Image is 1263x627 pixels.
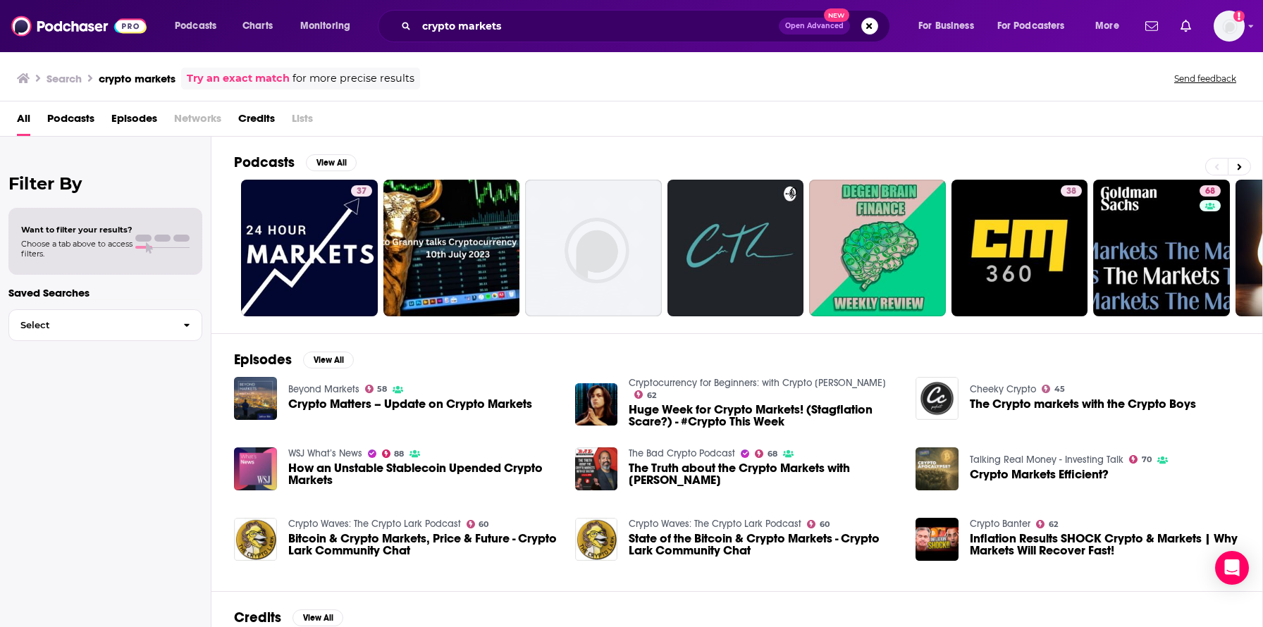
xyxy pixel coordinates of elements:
a: 70 [1129,455,1152,464]
svg: Add a profile image [1233,11,1245,22]
span: Crypto Markets Efficient? [970,468,1109,480]
button: Select [8,309,202,341]
span: Charts [242,16,273,36]
button: open menu [290,15,369,37]
p: Saved Searches [8,286,202,299]
span: Logged in as melrosepr [1214,11,1245,42]
span: 60 [479,521,488,528]
img: State of the Bitcoin & Crypto Markets - Crypto Lark Community Chat [575,518,618,561]
a: How an Unstable Stablecoin Upended Crypto Markets [234,447,277,490]
img: Bitcoin & Crypto Markets, Price & Future - Crypto Lark Community Chat [234,518,277,561]
a: Crypto Matters – Update on Crypto Markets [234,377,277,420]
a: WSJ What’s News [288,447,362,459]
button: View All [306,154,357,171]
a: 37 [351,185,372,197]
a: Show notifications dropdown [1175,14,1197,38]
a: Cheeky Crypto [970,383,1036,395]
span: 38 [1066,185,1076,199]
div: Search podcasts, credits, & more... [391,10,904,42]
a: CreditsView All [234,609,343,626]
span: Want to filter your results? [21,225,133,235]
a: State of the Bitcoin & Crypto Markets - Crypto Lark Community Chat [629,533,899,557]
button: open menu [1085,15,1137,37]
span: 58 [377,386,387,392]
span: Episodes [111,107,157,136]
a: All [17,107,30,136]
a: 68 [755,449,777,458]
img: The Crypto markets with the Crypto Boys [916,377,959,420]
span: The Truth about the Crypto Markets with [PERSON_NAME] [629,462,899,486]
span: 62 [647,392,656,399]
button: Send feedback [1170,73,1240,85]
img: Inflation Results SHOCK Crypto & Markets | Why Markets Will Recover Fast! [916,518,959,561]
a: How an Unstable Stablecoin Upended Crypto Markets [288,462,558,486]
a: 45 [1042,385,1065,393]
a: Podcasts [47,107,94,136]
img: The Truth about the Crypto Markets with Oz Sultan [575,447,618,490]
span: Choose a tab above to access filters. [21,239,133,259]
button: Open AdvancedNew [779,18,850,35]
button: open menu [988,15,1085,37]
a: 68 [1200,185,1221,197]
a: The Bad Crypto Podcast [629,447,735,459]
a: Cryptocurrency for Beginners: with Crypto Casey [629,377,886,389]
a: 38 [951,180,1088,316]
span: Open Advanced [785,23,844,30]
a: Crypto Matters – Update on Crypto Markets [288,398,532,410]
a: Credits [238,107,275,136]
a: PodcastsView All [234,154,357,171]
a: 68 [1093,180,1230,316]
img: Huge Week for Crypto Markets! (Stagflation Scare?) - #Crypto This Week [575,383,618,426]
h3: crypto markets [99,72,175,85]
button: open menu [908,15,992,37]
a: Talking Real Money - Investing Talk [970,454,1123,466]
span: More [1095,16,1119,36]
a: 60 [807,520,830,528]
a: Beyond Markets [288,383,359,395]
span: 88 [394,451,404,457]
h2: Episodes [234,351,292,368]
span: Select [9,321,172,330]
span: Networks [174,107,221,136]
a: 60 [467,520,489,528]
a: 38 [1061,185,1082,197]
a: Huge Week for Crypto Markets! (Stagflation Scare?) - #Crypto This Week [629,404,899,428]
span: 68 [768,451,777,457]
button: View All [303,352,354,368]
a: Bitcoin & Crypto Markets, Price & Future - Crypto Lark Community Chat [288,533,558,557]
span: 70 [1142,457,1152,463]
a: EpisodesView All [234,351,354,368]
img: Crypto Markets Efficient? [916,447,959,490]
a: 58 [365,385,388,393]
span: 60 [820,521,830,528]
span: 68 [1205,185,1215,199]
div: Open Intercom Messenger [1215,551,1249,585]
a: Inflation Results SHOCK Crypto & Markets | Why Markets Will Recover Fast! [970,533,1240,557]
a: The Crypto markets with the Crypto Boys [970,398,1196,410]
h2: Podcasts [234,154,295,171]
h2: Filter By [8,173,202,194]
button: Show profile menu [1214,11,1245,42]
span: 62 [1049,521,1058,528]
span: Lists [292,107,313,136]
a: Crypto Banter [970,518,1030,530]
a: 62 [1036,520,1058,528]
img: Podchaser - Follow, Share and Rate Podcasts [11,13,147,39]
